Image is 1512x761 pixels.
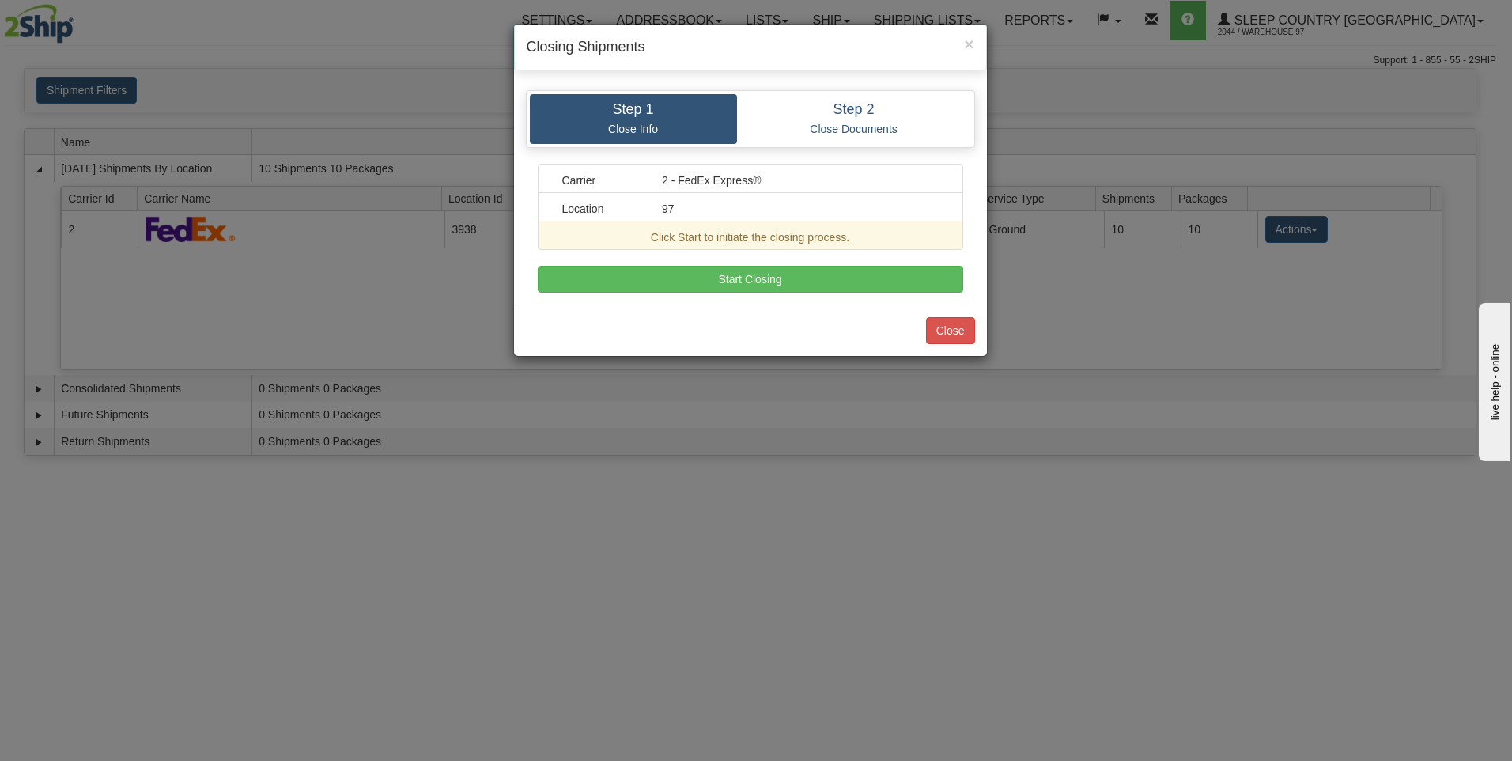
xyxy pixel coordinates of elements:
div: Location [550,201,651,217]
button: Start Closing [538,266,963,293]
span: × [964,35,973,53]
button: Close [964,36,973,52]
p: Close Info [542,122,725,136]
div: Carrier [550,172,651,188]
div: live help - online [12,13,146,25]
button: Close [926,317,975,344]
h4: Step 1 [542,102,725,118]
div: Click Start to initiate the closing process. [550,229,951,245]
div: 2 - FedEx Express® [650,172,951,188]
h4: Step 2 [749,102,959,118]
h4: Closing Shipments [527,37,974,58]
p: Close Documents [749,122,959,136]
div: 97 [650,201,951,217]
a: Step 1 Close Info [530,94,737,144]
a: Step 2 Close Documents [737,94,971,144]
iframe: chat widget [1476,300,1510,461]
